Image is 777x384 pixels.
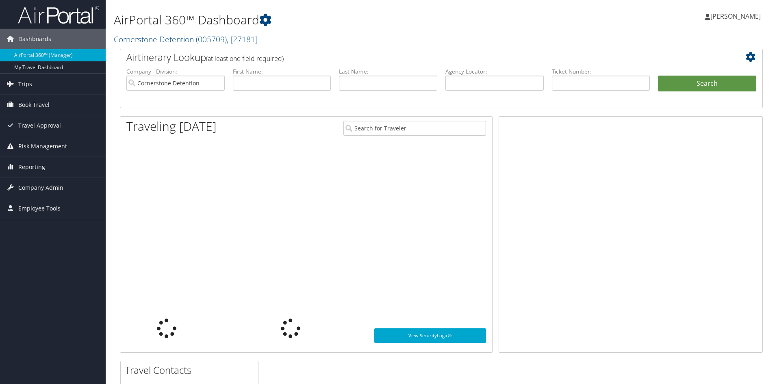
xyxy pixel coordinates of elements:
[374,328,486,343] a: View SecurityLogic®
[18,136,67,156] span: Risk Management
[710,12,761,21] span: [PERSON_NAME]
[658,76,756,92] button: Search
[206,54,284,63] span: (at least one field required)
[445,67,544,76] label: Agency Locator:
[339,67,437,76] label: Last Name:
[114,11,551,28] h1: AirPortal 360™ Dashboard
[126,50,703,64] h2: Airtinerary Lookup
[18,198,61,219] span: Employee Tools
[126,67,225,76] label: Company - Division:
[18,115,61,136] span: Travel Approval
[126,118,217,135] h1: Traveling [DATE]
[552,67,650,76] label: Ticket Number:
[18,178,63,198] span: Company Admin
[343,121,486,136] input: Search for Traveler
[18,5,99,24] img: airportal-logo.png
[18,29,51,49] span: Dashboards
[233,67,331,76] label: First Name:
[705,4,769,28] a: [PERSON_NAME]
[125,363,258,377] h2: Travel Contacts
[196,34,227,45] span: ( 005709 )
[18,74,32,94] span: Trips
[18,157,45,177] span: Reporting
[227,34,258,45] span: , [ 27181 ]
[114,34,258,45] a: Cornerstone Detention
[18,95,50,115] span: Book Travel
